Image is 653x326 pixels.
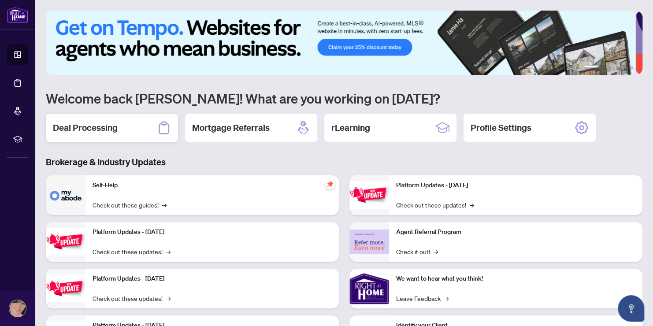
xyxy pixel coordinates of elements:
span: → [470,200,474,210]
a: Check it out!→ [396,247,438,256]
span: → [162,200,167,210]
button: 4 [616,66,620,70]
a: Check out these updates!→ [93,247,171,256]
button: 2 [602,66,605,70]
h2: Mortgage Referrals [192,122,270,134]
span: → [166,247,171,256]
img: Platform Updates - September 16, 2025 [46,228,85,256]
button: 5 [623,66,627,70]
p: Agent Referral Program [396,227,635,237]
h1: Welcome back [PERSON_NAME]! What are you working on [DATE]? [46,90,642,107]
a: Check out these guides!→ [93,200,167,210]
p: We want to hear what you think! [396,274,635,284]
button: Open asap [618,295,644,322]
img: Slide 0 [46,11,635,75]
img: Platform Updates - July 21, 2025 [46,274,85,302]
span: → [444,293,449,303]
a: Check out these updates!→ [396,200,474,210]
p: Platform Updates - [DATE] [93,227,332,237]
button: 3 [609,66,612,70]
img: Profile Icon [9,300,26,317]
img: logo [7,7,28,23]
h3: Brokerage & Industry Updates [46,156,642,168]
a: Check out these updates!→ [93,293,171,303]
a: Leave Feedback→ [396,293,449,303]
h2: Profile Settings [471,122,531,134]
img: Agent Referral Program [349,230,389,254]
h2: rLearning [331,122,370,134]
span: → [166,293,171,303]
img: Self-Help [46,175,85,215]
button: 1 [584,66,598,70]
h2: Deal Processing [53,122,118,134]
p: Platform Updates - [DATE] [93,274,332,284]
img: We want to hear what you think! [349,269,389,308]
span: pushpin [325,179,335,189]
span: → [434,247,438,256]
button: 6 [630,66,634,70]
p: Platform Updates - [DATE] [396,181,635,190]
p: Self-Help [93,181,332,190]
img: Platform Updates - June 23, 2025 [349,181,389,209]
